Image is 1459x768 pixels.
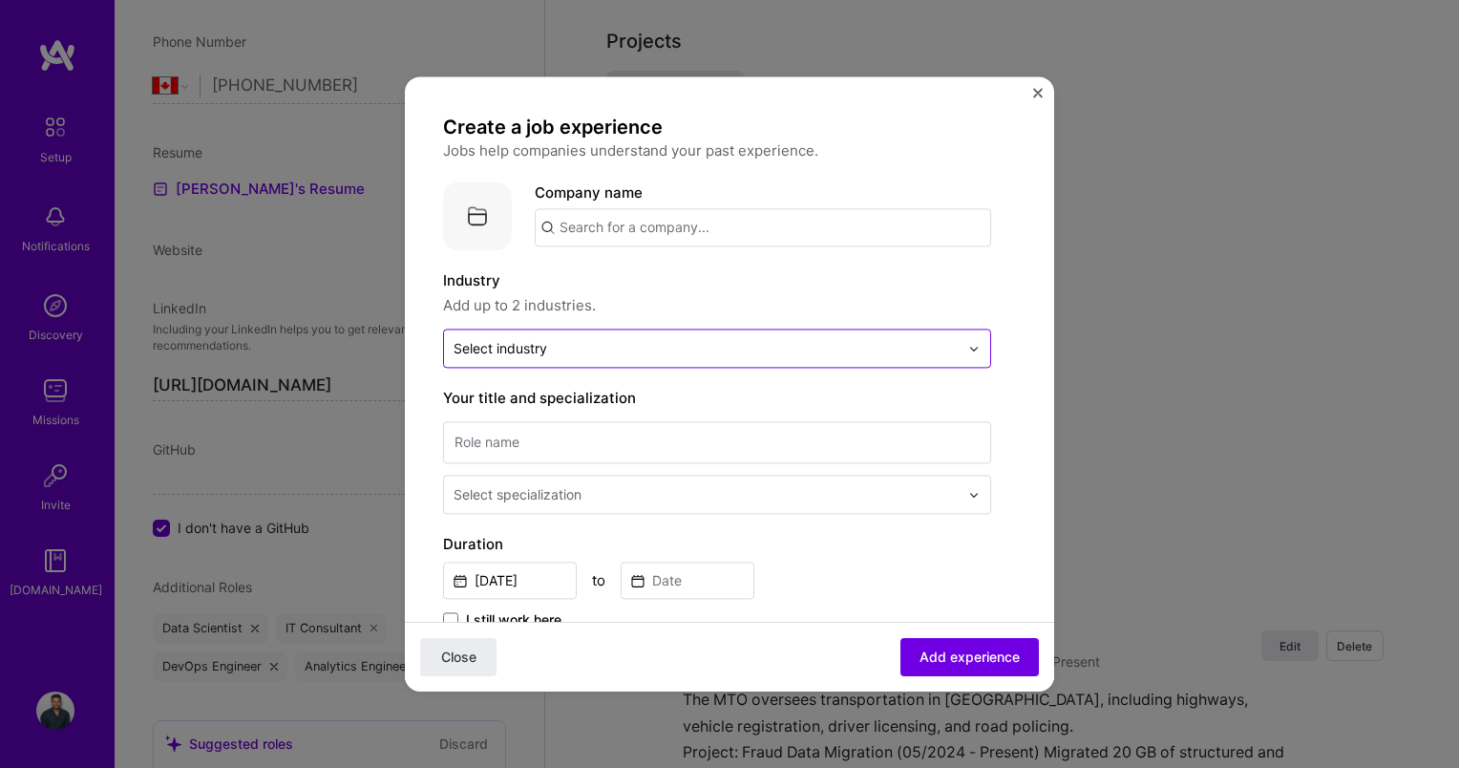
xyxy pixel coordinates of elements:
img: drop icon [968,343,980,354]
span: I still work here [466,610,561,629]
span: Close [441,648,476,667]
p: Jobs help companies understand your past experience. [443,139,991,162]
div: Select industry [454,338,547,358]
span: Add experience [920,648,1020,667]
button: Close [420,638,497,676]
label: Duration [443,533,991,556]
input: Search for a company... [535,208,991,246]
img: drop icon [968,489,980,501]
input: Role name [443,421,991,463]
button: Add experience [900,638,1039,676]
div: Select specialization [454,484,581,504]
button: Close [1033,88,1043,108]
input: Date [443,562,577,599]
input: Date [621,562,754,599]
img: Company logo [443,181,512,250]
div: to [592,570,605,590]
label: Industry [443,269,991,292]
label: Your title and specialization [443,387,991,410]
span: Add up to 2 industries. [443,294,991,317]
h4: Create a job experience [443,115,991,139]
label: Company name [535,183,643,202]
